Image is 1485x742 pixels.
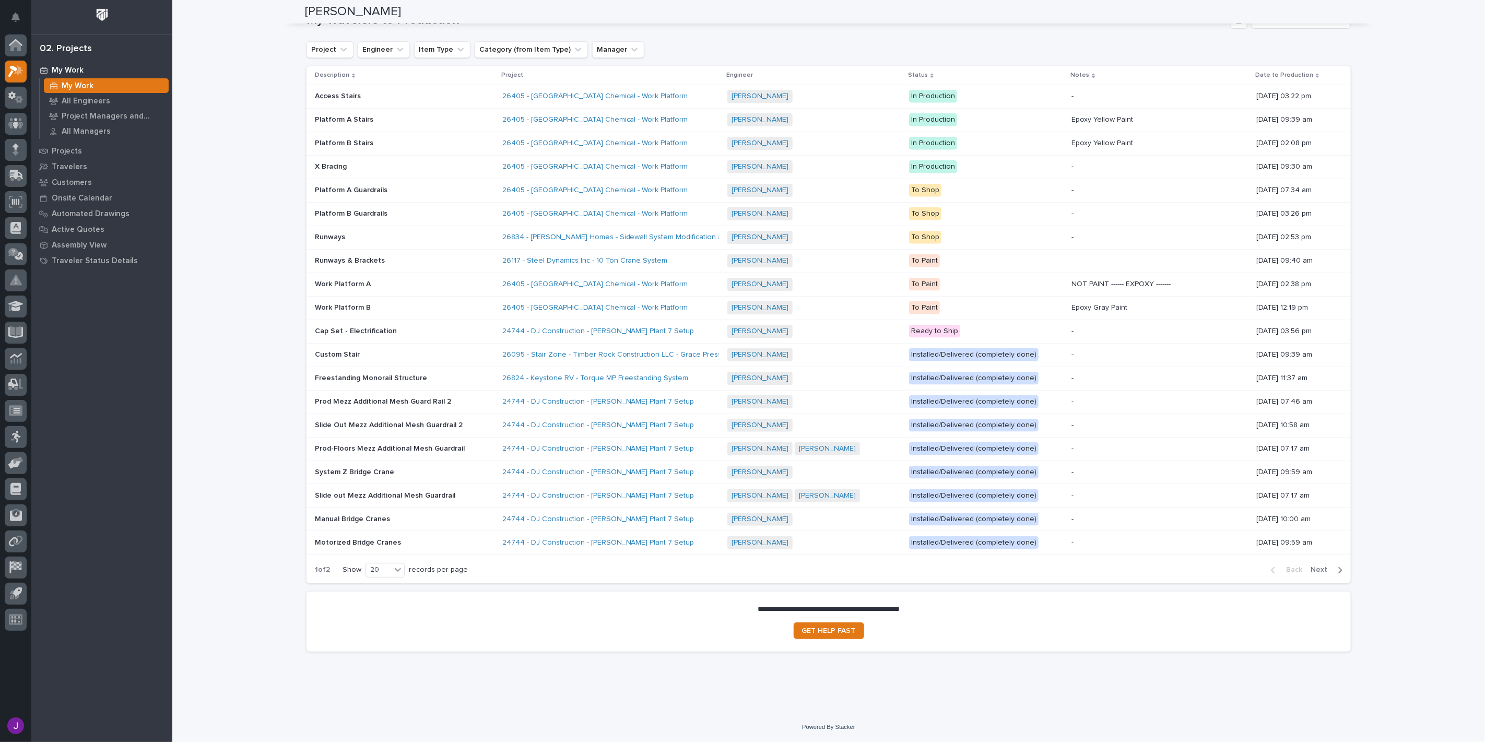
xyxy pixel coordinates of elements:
a: 24744 - DJ Construction - [PERSON_NAME] Plant 7 Setup [502,468,694,477]
tr: RunwaysRunways 26834 - [PERSON_NAME] Homes - Sidewall System Modification and P-Wall Set System [... [307,226,1351,249]
a: Traveler Status Details [31,253,172,268]
p: [DATE] 09:39 am [1256,350,1334,359]
a: [PERSON_NAME] [732,468,788,477]
div: To Paint [909,254,940,267]
a: [PERSON_NAME] [732,421,788,430]
a: My Work [31,62,172,78]
tr: Platform A GuardrailsPlatform A Guardrails 26405 - [GEOGRAPHIC_DATA] Chemical - Work Platform [PE... [307,179,1351,202]
p: [DATE] 03:26 pm [1256,209,1334,218]
p: [DATE] 02:08 pm [1256,139,1334,148]
p: Motorized Bridge Cranes [315,536,403,547]
img: Workspace Logo [92,5,112,25]
a: [PERSON_NAME] [732,538,788,547]
p: [DATE] 02:38 pm [1256,280,1334,289]
tr: Prod Mezz Additional Mesh Guard Rail 2Prod Mezz Additional Mesh Guard Rail 2 24744 - DJ Construct... [307,390,1351,414]
button: Project [307,41,353,58]
p: [DATE] 09:40 am [1256,256,1334,265]
p: Traveler Status Details [52,256,138,266]
tr: Runways & BracketsRunways & Brackets 26117 - Steel Dynamics Inc - 10 Ton Crane System [PERSON_NAM... [307,249,1351,273]
p: Slide out Mezz Additional Mesh Guardrail [315,489,457,500]
button: Next [1306,565,1351,574]
h2: [PERSON_NAME] [305,4,402,19]
a: [PERSON_NAME] [732,139,788,148]
a: [PERSON_NAME] [732,350,788,359]
a: All Managers [40,124,172,138]
div: - [1071,162,1074,171]
div: In Production [909,160,957,173]
a: Powered By Stacker [802,724,855,730]
tr: Slide Out Mezz Additional Mesh Guardrail 2Slide Out Mezz Additional Mesh Guardrail 2 24744 - DJ C... [307,414,1351,437]
a: 26405 - [GEOGRAPHIC_DATA] Chemical - Work Platform [502,139,688,148]
tr: Cap Set - ElectrificationCap Set - Electrification 24744 - DJ Construction - [PERSON_NAME] Plant ... [307,320,1351,343]
p: Custom Stair [315,348,362,359]
a: [PERSON_NAME] [732,491,788,500]
a: [PERSON_NAME] [732,374,788,383]
a: [PERSON_NAME] [732,162,788,171]
tr: Platform A StairsPlatform A Stairs 26405 - [GEOGRAPHIC_DATA] Chemical - Work Platform [PERSON_NAM... [307,108,1351,132]
a: [PERSON_NAME] [732,115,788,124]
div: - [1071,209,1074,218]
div: 02. Projects [40,43,92,55]
div: NOT PAINT ------ EXPOXY ------- [1071,280,1171,289]
p: [DATE] 07:34 am [1256,186,1334,195]
div: - [1071,92,1074,101]
div: In Production [909,113,957,126]
div: Epoxy Yellow Paint [1071,139,1133,148]
p: Prod Mezz Additional Mesh Guard Rail 2 [315,395,453,406]
a: All Engineers [40,93,172,108]
p: Runways [315,231,347,242]
p: Customers [52,178,92,187]
div: Installed/Delivered (completely done) [909,489,1039,502]
a: 24744 - DJ Construction - [PERSON_NAME] Plant 7 Setup [502,421,694,430]
p: Work Platform A [315,278,373,289]
a: 26405 - [GEOGRAPHIC_DATA] Chemical - Work Platform [502,303,688,312]
a: Assembly View [31,237,172,253]
tr: X BracingX Bracing 26405 - [GEOGRAPHIC_DATA] Chemical - Work Platform [PERSON_NAME] In Production... [307,155,1351,179]
p: Project [501,69,523,81]
div: Installed/Delivered (completely done) [909,348,1039,361]
div: - [1071,421,1074,430]
a: [PERSON_NAME] [732,444,788,453]
div: Ready to Ship [909,325,960,338]
a: [PERSON_NAME] [732,515,788,524]
a: 26117 - Steel Dynamics Inc - 10 Ton Crane System [502,256,668,265]
p: Platform A Stairs [315,113,375,124]
button: Notifications [5,6,27,28]
a: 24744 - DJ Construction - [PERSON_NAME] Plant 7 Setup [502,538,694,547]
p: My Work [52,66,84,75]
p: [DATE] 10:00 am [1256,515,1334,524]
p: Platform B Stairs [315,137,375,148]
button: Engineer [358,41,410,58]
div: In Production [909,90,957,103]
span: Back [1280,565,1302,574]
div: - [1071,350,1074,359]
p: All Managers [62,127,111,136]
div: - [1071,327,1074,336]
div: Notifications [13,13,27,29]
tr: Custom StairCustom Stair 26095 - Stair Zone - Timber Rock Construction LLC - Grace Pressbox [PERS... [307,343,1351,367]
a: Onsite Calendar [31,190,172,206]
a: 26405 - [GEOGRAPHIC_DATA] Chemical - Work Platform [502,162,688,171]
div: Installed/Delivered (completely done) [909,513,1039,526]
a: [PERSON_NAME] [732,303,788,312]
a: [PERSON_NAME] [732,186,788,195]
p: Date to Production [1255,69,1313,81]
p: records per page [409,566,468,574]
button: Manager [592,41,644,58]
a: 26834 - [PERSON_NAME] Homes - Sidewall System Modification and P-Wall Set System [502,233,793,242]
div: - [1071,491,1074,500]
div: Installed/Delivered (completely done) [909,372,1039,385]
p: Show [343,566,361,574]
div: Installed/Delivered (completely done) [909,536,1039,549]
p: Manual Bridge Cranes [315,513,392,524]
div: - [1071,468,1074,477]
p: [DATE] 03:22 pm [1256,92,1334,101]
tr: Freestanding Monorail StructureFreestanding Monorail Structure 26824 - Keystone RV - Torque MP Fr... [307,367,1351,390]
div: To Shop [909,207,941,220]
span: Next [1311,565,1334,574]
button: users-avatar [5,715,27,737]
a: 26405 - [GEOGRAPHIC_DATA] Chemical - Work Platform [502,280,688,289]
button: Category (from Item Type) [475,41,588,58]
div: Epoxy Gray Paint [1071,303,1127,312]
a: [PERSON_NAME] [732,233,788,242]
